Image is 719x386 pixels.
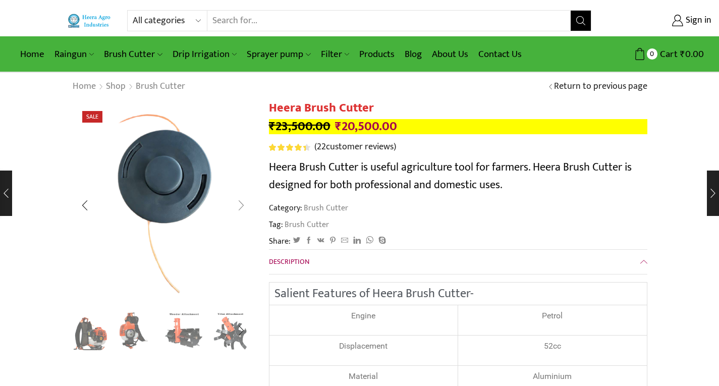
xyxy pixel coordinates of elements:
[163,310,205,350] li: 3 / 8
[473,42,527,66] a: Contact Us
[554,80,647,93] a: Return to previous page
[229,193,254,218] div: Next slide
[680,46,685,62] span: ₹
[269,236,291,247] span: Share:
[269,116,330,137] bdi: 23,500.00
[274,288,642,300] h2: Salient Features of Heera Brush Cutter-
[274,310,453,322] p: Engine
[335,116,397,137] bdi: 20,500.00
[105,80,126,93] a: Shop
[571,11,591,31] button: Search button
[72,80,96,93] a: Home
[70,310,112,350] li: 1 / 8
[209,310,251,350] li: 4 / 8
[242,42,315,66] a: Sprayer pump
[82,111,102,123] span: Sale
[269,144,312,151] span: 22
[116,310,158,350] li: 2 / 8
[657,47,678,61] span: Cart
[400,42,427,66] a: Blog
[229,318,254,343] div: Next slide
[463,310,642,322] p: Petrol
[601,45,704,64] a: 0 Cart ₹0.00
[135,80,186,93] a: Brush Cutter
[72,193,97,218] div: Previous slide
[269,256,309,267] span: Description
[606,12,711,30] a: Sign in
[99,42,167,66] a: Brush Cutter
[269,250,647,274] a: Description
[269,116,275,137] span: ₹
[427,42,473,66] a: About Us
[209,310,251,352] a: Tiller Attachmnet
[316,42,354,66] a: Filter
[269,144,306,151] span: Rated out of 5 based on customer ratings
[647,48,657,59] span: 0
[49,42,99,66] a: Raingun
[314,141,396,154] a: (22customer reviews)
[463,371,642,382] p: Aluminium
[269,158,632,194] span: Heera Brush Cutter is useful agriculture tool for farmers. Heera Brush Cutter is designed for bot...
[269,202,348,214] span: Category:
[283,219,329,231] a: Brush Cutter
[15,42,49,66] a: Home
[116,310,158,352] a: 4
[317,139,326,154] span: 22
[683,14,711,27] span: Sign in
[72,80,186,93] nav: Breadcrumb
[680,46,704,62] bdi: 0.00
[302,201,348,214] a: Brush Cutter
[354,42,400,66] a: Products
[463,341,642,352] p: 52cc
[70,310,112,352] img: Heera Brush Cutter
[274,371,453,382] div: Material
[269,101,647,116] h1: Heera Brush Cutter
[168,42,242,66] a: Drip Irrigation
[207,11,571,31] input: Search for...
[72,101,254,305] div: 8 / 8
[335,116,342,137] span: ₹
[163,310,205,352] a: Weeder Ataachment
[269,144,310,151] div: Rated 4.55 out of 5
[274,341,453,352] p: Displacement
[269,219,647,231] span: Tag:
